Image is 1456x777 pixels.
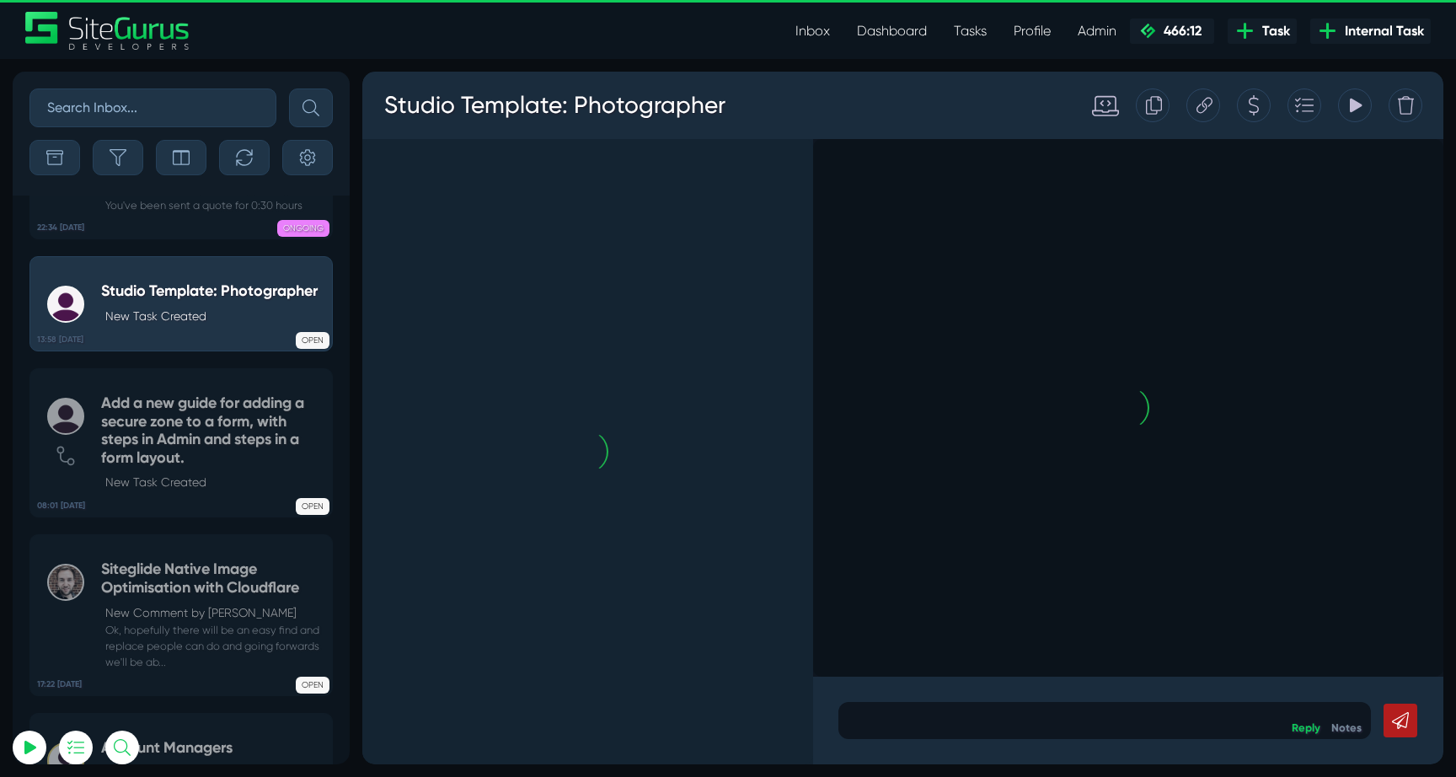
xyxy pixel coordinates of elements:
img: Sitegurus Logo [25,12,190,50]
h3: Studio Template: Photographer [21,12,364,56]
a: Notes [969,650,999,662]
div: Add to Task Drawer [925,17,959,51]
h5: Siteglide Native Image Optimisation with Cloudflare [101,560,324,597]
h5: Account Managers [101,739,233,758]
span: Internal Task [1338,21,1424,41]
a: Inbox [782,14,843,48]
a: 17:22 [DATE] Siteglide Native Image Optimisation with CloudflareNew Comment by [PERSON_NAME] Ok, ... [29,534,333,696]
div: View Tracking Items [976,17,1009,51]
a: Task [1228,19,1297,44]
input: Email [55,198,240,235]
p: New Task Created [105,308,318,325]
button: Log In [55,297,240,333]
a: SiteGurus [25,12,190,50]
p: New Task Created [105,474,324,491]
span: OPEN [296,332,329,349]
input: Search Inbox... [29,88,276,127]
a: Reply [929,650,958,662]
a: Profile [1000,14,1064,48]
b: 22:34 [DATE] [37,222,84,234]
b: 17:22 [DATE] [37,678,82,691]
a: Tasks [940,14,1000,48]
div: Delete Task [1026,17,1060,51]
a: 13:58 [DATE] Studio Template: PhotographerNew Task Created OPEN [29,256,333,351]
div: Duplicate this Task [773,17,807,51]
small: Ok, hopefully there will be an easy find and replace people can do and going forwards we'll be ab... [101,622,324,671]
span: OPEN [296,498,329,515]
a: Internal Task [1310,19,1431,44]
div: Standard [713,20,757,47]
a: 08:01 [DATE] Add a new guide for adding a secure zone to a form, with steps in Admin and steps in... [29,368,333,517]
p: New Comment by [PERSON_NAME] [105,604,324,622]
span: ONGOING [277,220,329,237]
a: 466:12 [1130,19,1214,44]
div: Copy this Task URL [824,17,858,51]
b: 13:58 [DATE] [37,334,83,346]
b: 08:01 [DATE] [37,500,85,512]
a: Admin [1064,14,1130,48]
span: OPEN [296,677,329,694]
div: Create a Quote [875,17,908,51]
h5: Studio Template: Photographer [101,282,318,301]
h5: Add a new guide for adding a secure zone to a form, with steps in Admin and steps in a form layout. [101,394,324,467]
small: You've been sent a quote for 0:30 hours [101,197,302,213]
a: Dashboard [843,14,940,48]
span: 466:12 [1157,23,1202,39]
span: Task [1255,21,1290,41]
